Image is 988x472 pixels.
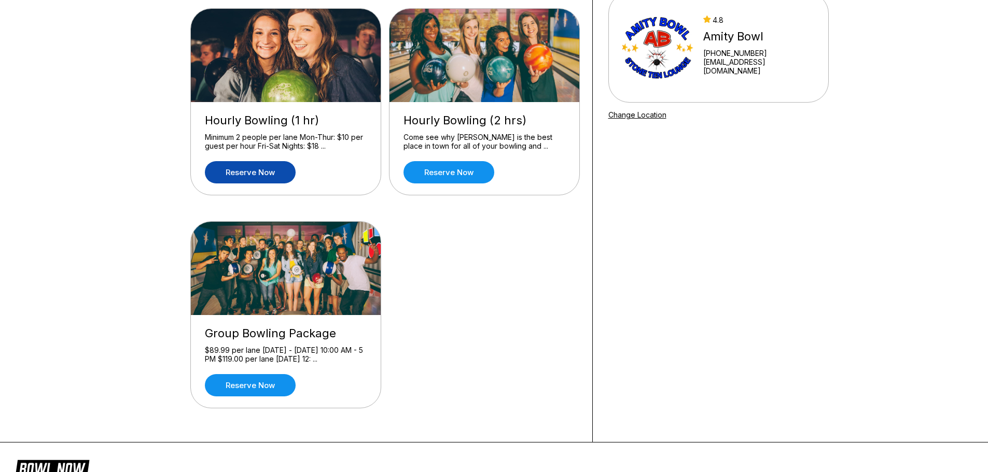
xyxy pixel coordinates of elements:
[205,113,367,127] div: Hourly Bowling (1 hr)
[622,9,694,87] img: Amity Bowl
[703,30,814,44] div: Amity Bowl
[403,133,565,151] div: Come see why [PERSON_NAME] is the best place in town for all of your bowling and ...
[389,9,580,102] img: Hourly Bowling (2 hrs)
[608,110,666,119] a: Change Location
[703,58,814,75] a: [EMAIL_ADDRESS][DOMAIN_NAME]
[205,346,367,364] div: $89.99 per lane [DATE] - [DATE] 10:00 AM - 5 PM $119.00 per lane [DATE] 12: ...
[403,113,565,127] div: Hourly Bowling (2 hrs)
[205,133,367,151] div: Minimum 2 people per lane Mon-Thur: $10 per guest per hour Fri-Sat Nights: $18 ...
[191,9,382,102] img: Hourly Bowling (1 hr)
[205,161,296,183] a: Reserve now
[703,16,814,24] div: 4.8
[403,161,494,183] a: Reserve now
[703,49,814,58] div: [PHONE_NUMBER]
[191,222,382,315] img: Group Bowling Package
[205,326,367,340] div: Group Bowling Package
[205,374,296,396] a: Reserve now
